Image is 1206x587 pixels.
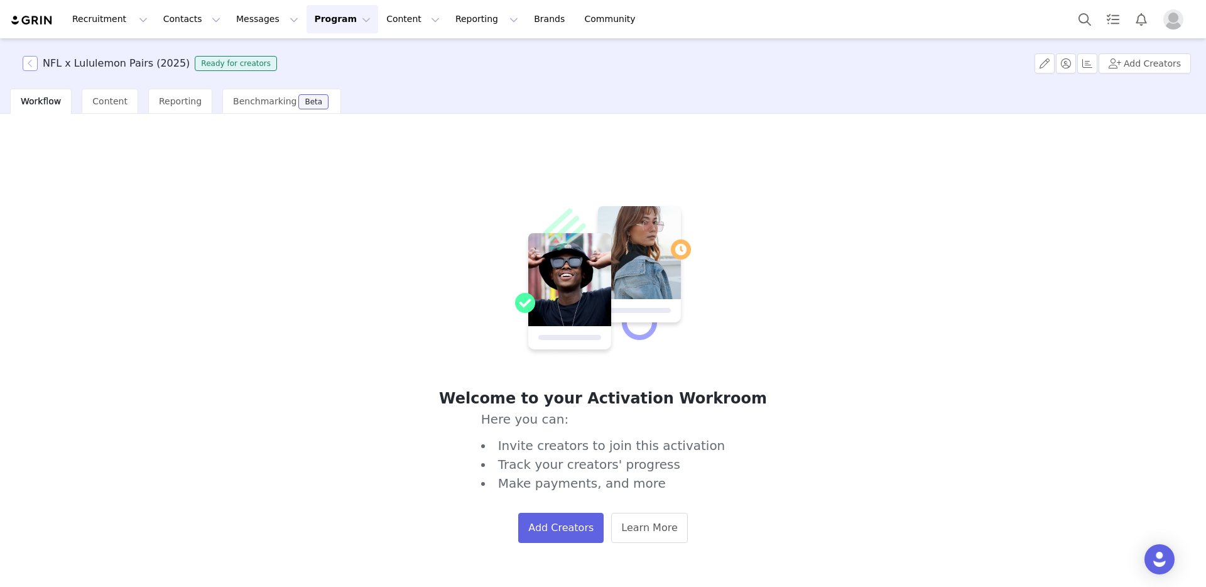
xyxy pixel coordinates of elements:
[1099,53,1191,74] button: Add Creators
[1163,9,1183,30] img: placeholder-profile.jpg
[515,204,691,357] img: Welcome to your Activation Workroom
[233,96,296,106] span: Benchmarking
[379,5,447,33] button: Content
[1127,5,1155,33] button: Notifications
[65,5,155,33] button: Recruitment
[1099,5,1127,33] a: Tasks
[1156,9,1196,30] button: Profile
[1144,544,1175,574] div: Open Intercom Messenger
[481,455,725,474] li: Track your creators' progress
[1071,5,1099,33] button: Search
[577,5,649,33] a: Community
[229,5,306,33] button: Messages
[526,5,576,33] a: Brands
[195,56,277,71] span: Ready for creators
[21,96,61,106] span: Workflow
[518,513,604,543] button: Add Creators
[10,14,54,26] img: grin logo
[92,96,128,106] span: Content
[305,98,322,106] div: Beta
[307,5,378,33] button: Program
[481,436,725,455] li: Invite creators to join this activation
[481,410,725,493] span: Here you can:
[331,387,874,410] h1: Welcome to your Activation Workroom
[448,5,526,33] button: Reporting
[23,56,282,71] span: [object Object]
[156,5,228,33] button: Contacts
[611,513,687,543] a: Learn More
[159,96,202,106] span: Reporting
[481,474,725,493] li: Make payments, and more
[43,56,190,71] h3: NFL x Lululemon Pairs (2025)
